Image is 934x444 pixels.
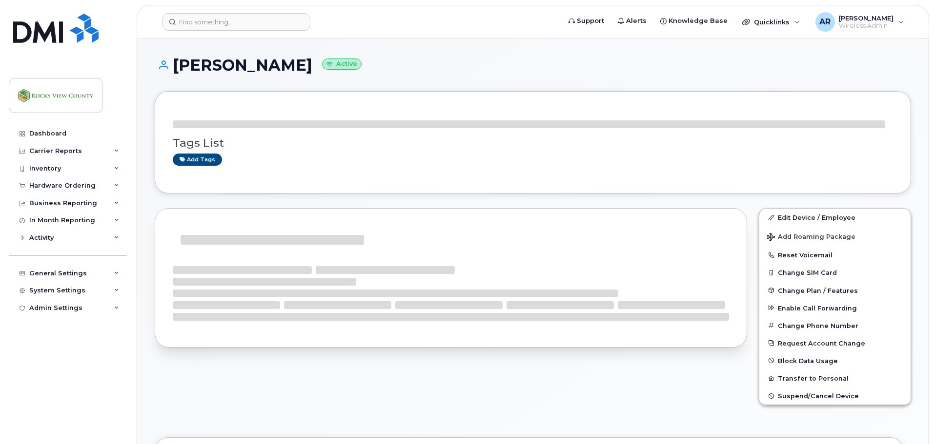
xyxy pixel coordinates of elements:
[778,392,859,400] span: Suspend/Cancel Device
[322,58,362,70] small: Active
[173,137,893,149] h3: Tags List
[759,387,911,405] button: Suspend/Cancel Device
[778,287,858,294] span: Change Plan / Features
[759,352,911,369] button: Block Data Usage
[155,57,911,74] h1: [PERSON_NAME]
[778,304,857,311] span: Enable Call Forwarding
[759,369,911,387] button: Transfer to Personal
[759,317,911,334] button: Change Phone Number
[767,233,855,242] span: Add Roaming Package
[759,246,911,264] button: Reset Voicemail
[759,299,911,317] button: Enable Call Forwarding
[759,226,911,246] button: Add Roaming Package
[759,334,911,352] button: Request Account Change
[759,282,911,299] button: Change Plan / Features
[759,209,911,226] a: Edit Device / Employee
[759,264,911,281] button: Change SIM Card
[173,154,222,166] a: Add tags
